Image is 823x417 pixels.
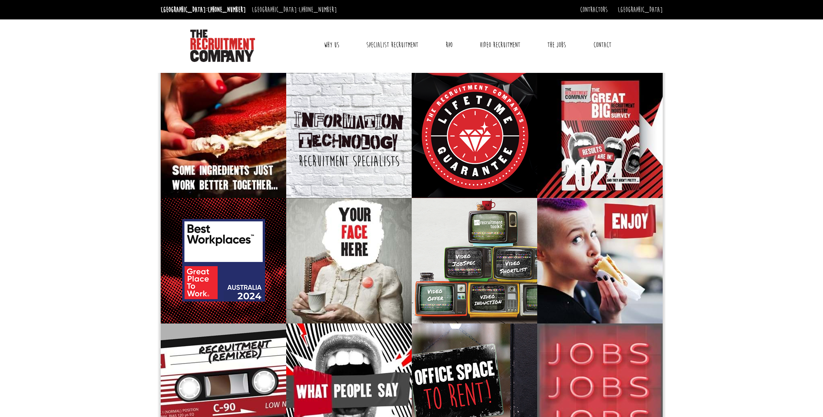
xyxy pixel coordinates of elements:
img: The Recruitment Company [190,30,255,62]
a: Contact [587,35,617,55]
li: [GEOGRAPHIC_DATA]: [159,3,248,16]
a: [PHONE_NUMBER] [208,5,246,14]
a: Contractors [580,5,608,14]
a: [PHONE_NUMBER] [299,5,337,14]
a: Specialist Recruitment [360,35,424,55]
a: The Jobs [541,35,572,55]
a: [GEOGRAPHIC_DATA] [618,5,663,14]
a: Video Recruitment [474,35,526,55]
a: Why Us [318,35,345,55]
a: RPO [440,35,459,55]
li: [GEOGRAPHIC_DATA]: [250,3,339,16]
